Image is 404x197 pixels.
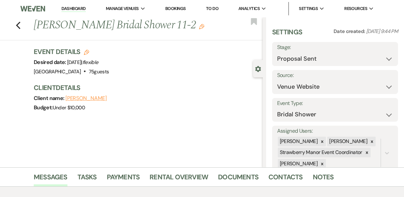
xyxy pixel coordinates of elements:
[277,126,393,136] label: Assigned Users:
[34,59,67,66] span: Desired date:
[61,6,85,12] a: Dashboard
[77,172,97,186] a: Tasks
[34,172,67,186] a: Messages
[106,5,139,12] span: Manage Venues
[278,137,319,146] div: [PERSON_NAME]
[299,5,318,12] span: Settings
[278,159,319,169] div: [PERSON_NAME]
[53,104,85,111] span: Under $10,000
[165,6,186,11] a: Bookings
[277,99,393,108] label: Event Type:
[199,23,204,29] button: Edit
[218,172,258,186] a: Documents
[334,28,366,35] span: Date created:
[34,104,53,111] span: Budget:
[34,83,256,92] h3: Client Details
[89,68,109,75] span: 75 guests
[313,172,334,186] a: Notes
[34,68,81,75] span: [GEOGRAPHIC_DATA]
[67,59,98,66] span: [DATE] |
[278,148,363,157] div: Strawberry Manor Event Coordinator
[277,71,393,80] label: Source:
[20,2,45,16] img: Weven Logo
[255,65,261,72] button: Close lead details
[34,95,65,102] span: Client name:
[344,5,367,12] span: Resources
[366,28,398,35] span: [DATE] 9:44 PM
[65,96,107,101] button: [PERSON_NAME]
[268,172,303,186] a: Contacts
[34,17,214,33] h1: [PERSON_NAME] Bridal Shower 11-2
[206,6,218,11] a: To Do
[272,27,302,42] h3: Settings
[150,172,208,186] a: Rental Overview
[327,137,368,146] div: [PERSON_NAME]
[277,43,393,52] label: Stage:
[82,59,98,66] span: flexible
[34,47,109,56] h3: Event Details
[107,172,140,186] a: Payments
[238,5,260,12] span: Analytics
